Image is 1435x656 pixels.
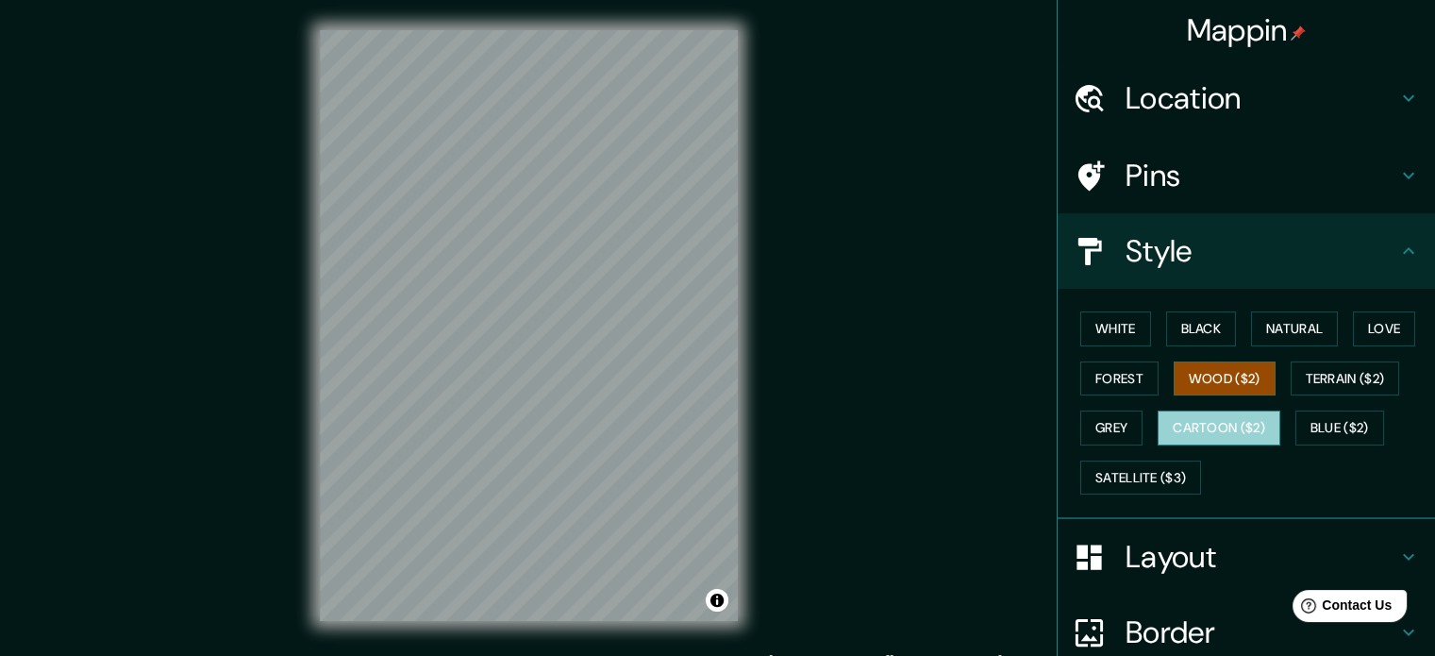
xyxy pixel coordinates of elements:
h4: Border [1126,614,1397,651]
button: Cartoon ($2) [1158,411,1280,446]
button: Forest [1080,362,1159,396]
iframe: Help widget launcher [1267,582,1414,635]
button: Terrain ($2) [1291,362,1400,396]
div: Style [1058,213,1435,289]
button: Blue ($2) [1295,411,1384,446]
canvas: Map [320,30,738,621]
h4: Style [1126,232,1397,270]
button: Satellite ($3) [1080,461,1201,496]
h4: Layout [1126,538,1397,576]
button: Love [1353,311,1415,346]
div: Layout [1058,519,1435,595]
h4: Pins [1126,157,1397,194]
button: White [1080,311,1151,346]
button: Natural [1251,311,1338,346]
div: Pins [1058,138,1435,213]
button: Toggle attribution [706,589,728,612]
img: pin-icon.png [1291,25,1306,41]
h4: Location [1126,79,1397,117]
button: Wood ($2) [1174,362,1276,396]
button: Black [1166,311,1237,346]
h4: Mappin [1187,11,1307,49]
div: Location [1058,60,1435,136]
button: Grey [1080,411,1143,446]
